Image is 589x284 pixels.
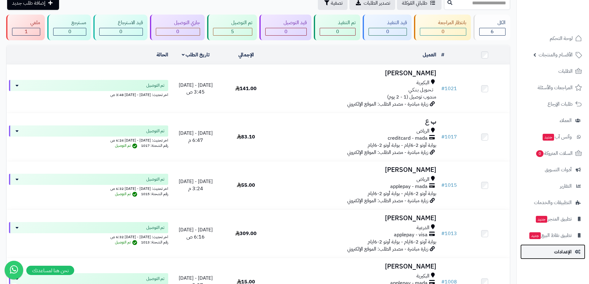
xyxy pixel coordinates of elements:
a: قيد التنفيذ 0 [361,15,412,40]
span: طلبات الإرجاع [548,100,573,108]
span: # [441,230,445,237]
span: الرياض [416,176,429,183]
span: 0 [176,28,179,35]
div: بانتظار المراجعة [420,19,466,26]
span: 0 [284,28,288,35]
div: اخر تحديث: [DATE] - [DATE] 6:32 ص [9,185,168,191]
a: وآتس آبجديد [520,129,585,144]
div: 0 [266,28,306,35]
span: مندوب توصيل (1 - 2 يوم) [387,93,436,101]
div: قيد الاسترجاع [99,19,143,26]
span: applepay - mada [390,183,428,190]
h3: ب ع [274,118,436,125]
span: [DATE] - [DATE] 6:47 م [179,129,213,144]
span: زيارة مباشرة - مصدر الطلب: الموقع الإلكتروني [347,197,428,204]
div: 1 [12,28,40,35]
a: تطبيق نقاط البيعجديد [520,228,585,243]
span: رقم الشحنة: 1017 [141,143,168,148]
span: رقم الشحنة: 1013 [141,239,168,245]
span: applepay - visa [394,231,428,238]
span: بوابة أوتو 2-6ايام - بوابة أوتو 2-6ايام [368,190,436,197]
span: 0 [119,28,122,35]
h3: [PERSON_NAME] [274,166,436,173]
span: جديد [543,134,554,141]
span: تم التوصيل [146,225,164,231]
span: الطلبات [558,67,573,76]
span: التطبيقات والخدمات [534,198,572,207]
a: العميل [423,51,436,59]
a: السلات المتروكة0 [520,146,585,161]
a: مسترجع 0 [46,15,92,40]
a: #1017 [441,133,457,141]
span: العملاء [560,116,572,125]
span: رقم الشحنة: 1015 [141,191,168,197]
span: 5 [231,28,234,35]
a: قيد الاسترجاع 0 [92,15,148,40]
span: 0 [68,28,71,35]
span: تطبيق نقاط البيع [529,231,572,240]
span: تم التوصيل [146,82,164,89]
div: قيد التنفيذ [369,19,407,26]
span: # [441,85,445,92]
span: 6 [491,28,494,35]
span: تم التوصيل [146,128,164,134]
a: تطبيق المتجرجديد [520,212,585,226]
span: زيارة مباشرة - مصدر الطلب: الموقع الإلكتروني [347,100,428,108]
a: تم التنفيذ 0 [313,15,361,40]
span: وآتس آب [542,133,572,141]
div: 0 [320,28,355,35]
span: زيارة مباشرة - مصدر الطلب: الموقع الإلكتروني [347,149,428,156]
a: تاريخ الطلب [182,51,210,59]
a: تم التوصيل 5 [206,15,258,40]
a: التطبيقات والخدمات [520,195,585,210]
span: أدوات التسويق [545,165,572,174]
span: 0 [536,150,544,157]
a: التقارير [520,179,585,194]
h3: [PERSON_NAME] [274,263,436,270]
div: 5 [213,28,252,35]
span: جديد [529,232,541,239]
span: 55.00 [237,181,255,189]
div: الكل [479,19,506,26]
span: تم التوصيل [146,176,164,182]
span: بوابة أوتو 2-6ايام - بوابة أوتو 2-6ايام [368,142,436,149]
span: 141.00 [235,85,257,92]
a: #1015 [441,181,457,189]
a: الإعدادات [520,244,585,259]
div: جاري التوصيل [156,19,200,26]
div: ملغي [12,19,40,26]
a: لوحة التحكم [520,31,585,46]
a: قيد التوصيل 0 [258,15,313,40]
a: المراجعات والأسئلة [520,80,585,95]
span: الإعدادات [554,247,572,256]
div: تم التوصيل [213,19,252,26]
a: الكل6 [472,15,511,40]
span: تـحـويـل بـنـكـي [408,86,433,94]
span: 309.00 [235,230,257,237]
div: اخر تحديث: [DATE] - [DATE] 6:24 ص [9,137,168,143]
a: بانتظار المراجعة 0 [413,15,472,40]
a: أدوات التسويق [520,162,585,177]
span: السلات المتروكة [536,149,573,158]
h3: [PERSON_NAME] [274,70,436,77]
span: [DATE] - [DATE] 3:24 م [179,178,213,192]
div: 0 [420,28,466,35]
h3: [PERSON_NAME] [274,215,436,222]
div: مسترجع [53,19,86,26]
span: creditcard - mada [388,135,428,142]
span: # [441,181,445,189]
span: تطبيق المتجر [535,215,572,223]
div: تم التنفيذ [320,19,356,26]
a: العملاء [520,113,585,128]
span: 83.10 [237,133,255,141]
span: [DATE] - [DATE] 3:45 ص [179,81,213,96]
span: تم التوصيل [115,239,139,245]
span: 1 [25,28,28,35]
span: بوابة أوتو 2-6ايام - بوابة أوتو 2-6ايام [368,238,436,246]
div: 0 [369,28,406,35]
div: 0 [53,28,86,35]
span: الدرعية [416,224,429,231]
span: المراجعات والأسئلة [538,83,573,92]
span: البكيرية [416,273,429,280]
span: التقارير [560,182,572,190]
